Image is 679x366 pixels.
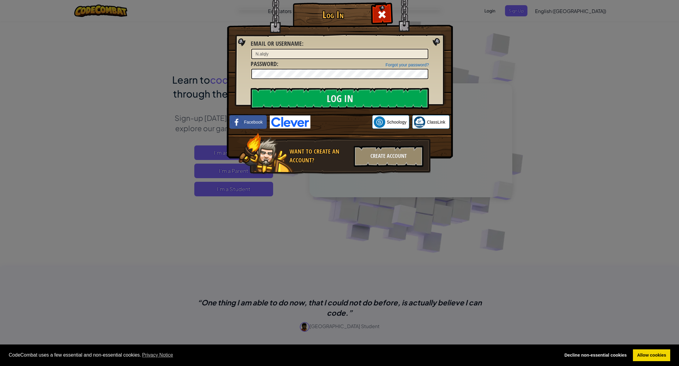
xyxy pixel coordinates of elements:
[313,115,369,129] div: Sign in with Google. Opens in new tab
[251,60,278,68] label: :
[560,349,631,361] a: deny cookies
[251,39,303,48] label: :
[554,6,673,89] iframe: Sign in with Google Dialogue
[414,116,425,128] img: classlink-logo-small.png
[244,119,263,125] span: Facebook
[231,116,242,128] img: facebook_small.png
[251,88,429,109] input: Log In
[374,116,385,128] img: schoology.png
[427,119,445,125] span: ClassLink
[354,146,423,167] div: Create Account
[633,349,670,361] a: allow cookies
[310,115,372,129] iframe: Sign in with Google Button
[387,119,406,125] span: Schoology
[289,147,350,165] div: Want to create an account?
[141,351,174,360] a: learn more about cookies
[386,62,429,67] a: Forgot your password?
[251,60,277,68] span: Password
[294,9,372,20] h1: Log In
[251,39,302,48] span: Email or Username
[9,351,556,360] span: CodeCombat uses a few essential and non-essential cookies.
[270,115,310,128] img: clever-logo-blue.png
